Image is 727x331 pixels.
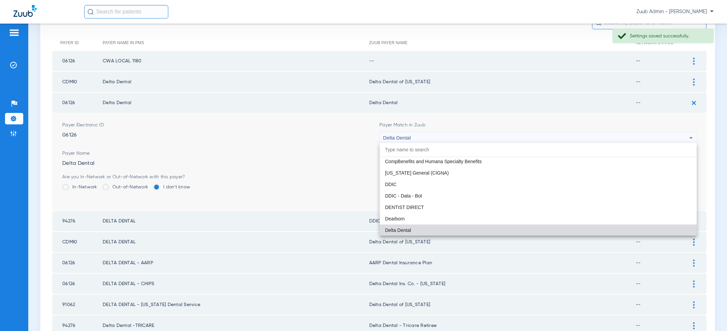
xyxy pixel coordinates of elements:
span: CompBenefits and Humana Specialty Benefits [385,159,482,164]
div: Settings saved successfully. [630,33,707,39]
input: dropdown search [380,143,697,157]
span: Delta Dental [385,228,411,233]
span: DENTIST DIRECT [385,205,424,210]
span: DDIC - Data - Bot [385,193,422,198]
span: [US_STATE] General (CIGNA) [385,171,449,175]
span: Dearborn [385,216,405,221]
span: DDIC [385,182,396,187]
iframe: Chat Widget [693,299,727,331]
